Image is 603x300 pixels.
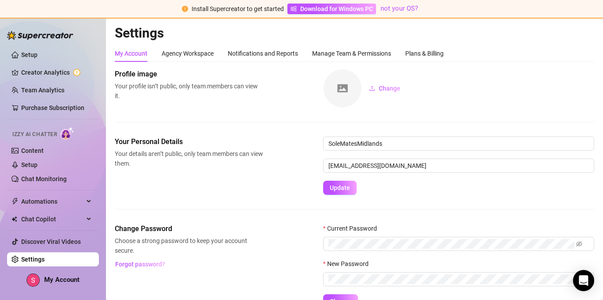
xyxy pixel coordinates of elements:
a: Team Analytics [21,87,64,94]
input: Enter name [323,137,594,151]
a: Download for Windows PC [287,4,376,14]
a: Creator Analytics exclamation-circle [21,65,92,80]
img: AI Chatter [60,127,74,140]
div: Manage Team & Permissions [312,49,391,58]
span: upload [369,85,375,91]
span: Your profile isn’t public, only team members can view it. [115,81,263,101]
label: New Password [323,259,374,269]
span: Automations [21,194,84,209]
h2: Settings [115,25,594,42]
a: Content [21,147,44,154]
span: Change Password [115,224,263,234]
input: Current Password [328,239,574,249]
span: Your details aren’t public, only team members can view them. [115,149,263,168]
span: Update [330,184,350,191]
span: Install Supercreator to get started [192,5,284,12]
a: Purchase Subscription [21,104,84,111]
input: Enter new email [323,159,594,173]
div: Plans & Billing [405,49,444,58]
button: Change [362,81,407,95]
div: Open Intercom Messenger [573,270,594,291]
span: Change [379,85,400,92]
span: exclamation-circle [182,6,188,12]
span: thunderbolt [11,198,19,205]
a: Discover Viral Videos [21,238,81,245]
span: Chat Copilot [21,212,84,226]
span: eye-invisible [576,241,582,247]
span: My Account [44,276,79,284]
img: square-placeholder.png [324,69,362,107]
div: My Account [115,49,147,58]
a: Chat Monitoring [21,175,67,182]
span: windows [290,6,297,12]
a: not your OS? [381,4,418,12]
span: Choose a strong password to keep your account secure. [115,236,263,255]
span: Download for Windows PC [300,4,373,14]
div: Agency Workspace [162,49,214,58]
span: Forgot password? [115,261,165,268]
label: Current Password [323,224,383,233]
a: Setup [21,161,38,168]
img: logo-BBDzfeDw.svg [7,31,73,40]
a: Setup [21,51,38,58]
span: Profile image [115,69,263,80]
input: New Password [328,274,574,284]
img: Chat Copilot [11,216,17,222]
span: Izzy AI Chatter [12,130,57,139]
button: Forgot password? [115,257,165,271]
span: Your Personal Details [115,137,263,147]
button: Update [323,181,357,195]
a: Settings [21,256,45,263]
img: ACg8ocJfi_QLWiHfDRZOpKccMqVKNuEUh5LaDdyjHF0I2IxSPtMt-w=s96-c [27,274,39,286]
div: Notifications and Reports [228,49,298,58]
